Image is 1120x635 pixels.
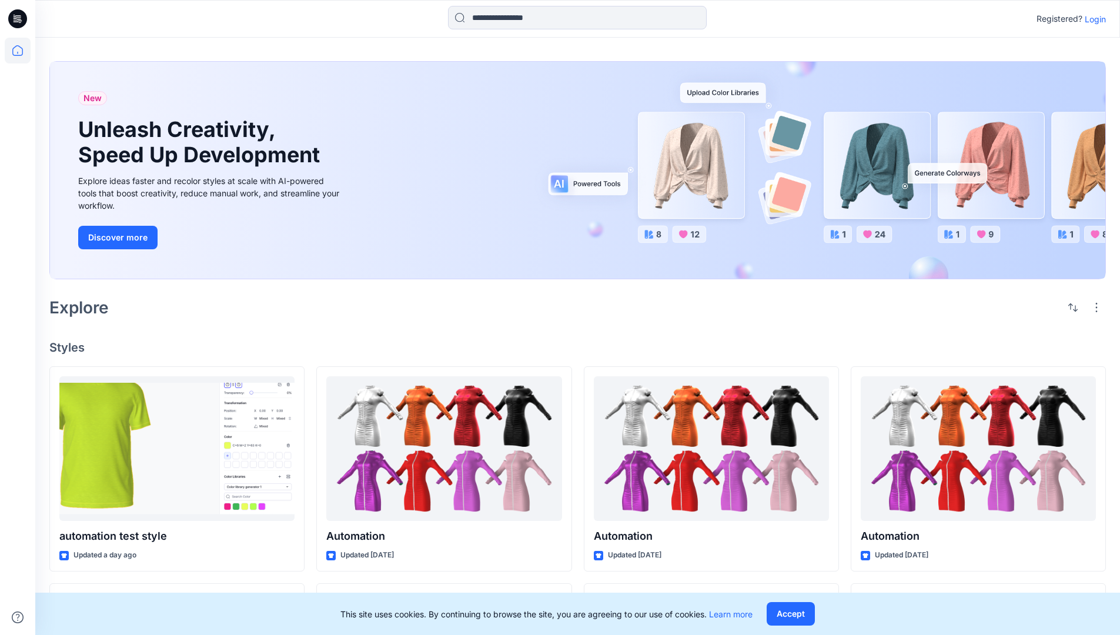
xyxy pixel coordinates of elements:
[709,609,753,619] a: Learn more
[83,91,102,105] span: New
[340,549,394,562] p: Updated [DATE]
[1085,13,1106,25] p: Login
[861,376,1096,522] a: Automation
[78,226,343,249] a: Discover more
[875,549,928,562] p: Updated [DATE]
[78,175,343,212] div: Explore ideas faster and recolor styles at scale with AI-powered tools that boost creativity, red...
[326,376,561,522] a: Automation
[326,528,561,544] p: Automation
[78,117,325,168] h1: Unleash Creativity, Speed Up Development
[767,602,815,626] button: Accept
[73,549,136,562] p: Updated a day ago
[594,376,829,522] a: Automation
[861,528,1096,544] p: Automation
[594,528,829,544] p: Automation
[49,298,109,317] h2: Explore
[59,528,295,544] p: automation test style
[59,376,295,522] a: automation test style
[608,549,661,562] p: Updated [DATE]
[78,226,158,249] button: Discover more
[340,608,753,620] p: This site uses cookies. By continuing to browse the site, you are agreeing to our use of cookies.
[1037,12,1082,26] p: Registered?
[49,340,1106,355] h4: Styles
